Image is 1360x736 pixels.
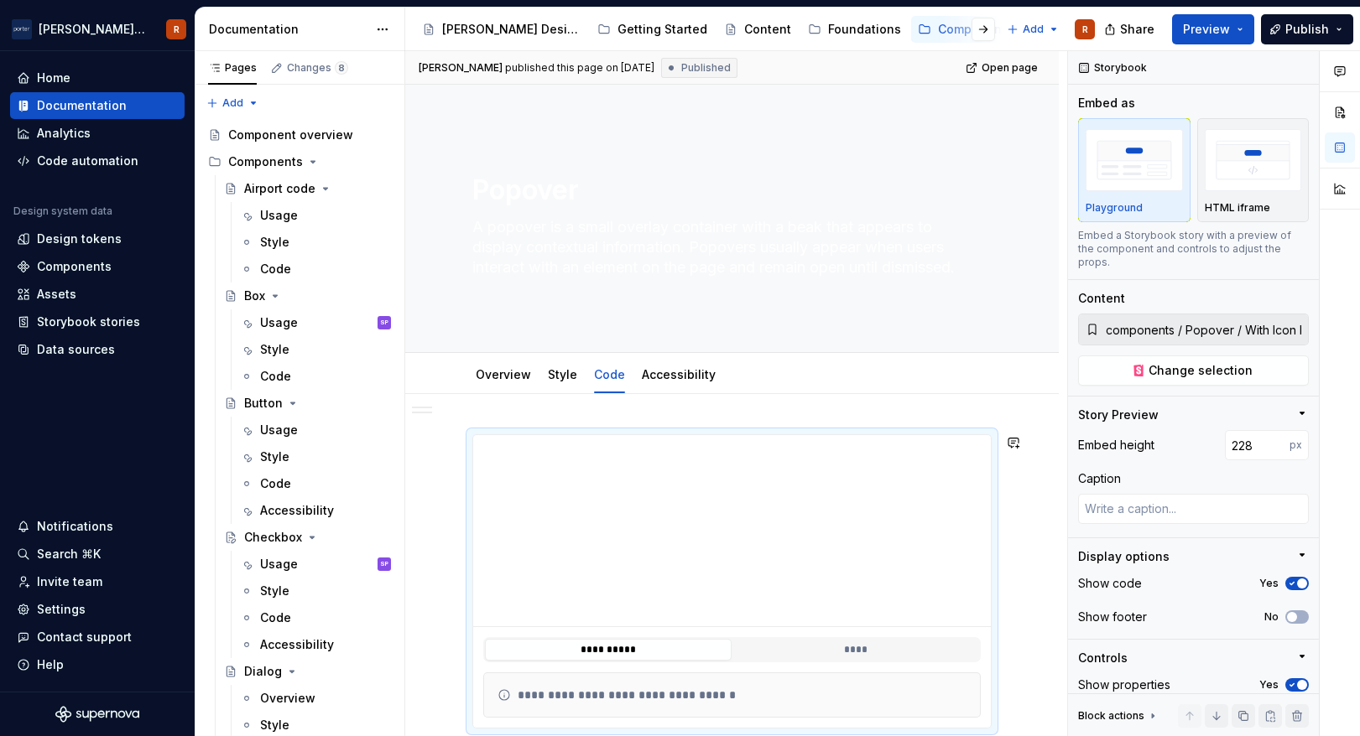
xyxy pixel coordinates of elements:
[10,148,185,174] a: Code automation
[233,229,398,256] a: Style
[1183,21,1230,38] span: Preview
[10,568,185,595] a: Invite team
[469,170,988,210] textarea: Popover
[505,61,654,75] div: published this page on [DATE]
[244,663,282,680] div: Dialog
[1086,129,1183,190] img: placeholder
[1078,548,1170,565] div: Display options
[10,624,185,650] button: Contact support
[37,125,91,142] div: Analytics
[244,180,315,197] div: Airport code
[380,314,388,331] div: SP
[10,308,185,335] a: Storybook stories
[260,422,298,438] div: Usage
[233,363,398,390] a: Code
[1078,609,1147,625] div: Show footer
[1259,577,1279,590] label: Yes
[260,717,289,733] div: Style
[37,546,101,562] div: Search ⌘K
[37,629,132,645] div: Contact support
[10,513,185,540] button: Notifications
[201,91,264,115] button: Add
[1078,407,1159,423] div: Story Preview
[1078,470,1121,487] div: Caption
[1082,23,1088,36] div: R
[260,207,298,224] div: Usage
[1078,650,1128,666] div: Controls
[594,367,625,381] a: Code
[642,367,716,381] a: Accessibility
[217,175,398,202] a: Airport code
[244,395,283,412] div: Button
[1086,201,1143,215] p: Playground
[1023,23,1044,36] span: Add
[982,61,1038,75] span: Open page
[717,16,798,43] a: Content
[39,21,146,38] div: [PERSON_NAME] Airlines
[233,202,398,229] a: Usage
[1078,229,1309,269] div: Embed a Storybook story with a preview of the component and controls to adjust the props.
[209,21,367,38] div: Documentation
[476,367,531,381] a: Overview
[260,314,298,331] div: Usage
[37,70,70,86] div: Home
[233,497,398,524] a: Accessibility
[37,341,115,358] div: Data sources
[1078,437,1154,454] div: Embed height
[617,21,707,38] div: Getting Started
[10,65,185,91] a: Home
[233,470,398,497] a: Code
[37,231,122,247] div: Design tokens
[10,541,185,568] button: Search ⌘K
[260,636,334,653] div: Accessibility
[37,601,86,618] div: Settings
[419,61,503,75] span: [PERSON_NAME]
[244,288,265,304] div: Box
[233,551,398,578] a: UsageSP
[233,578,398,604] a: Style
[233,417,398,443] a: Usage
[335,61,348,75] span: 8
[260,583,289,599] div: Style
[1259,678,1279,692] label: Yes
[1172,14,1254,44] button: Preview
[469,356,538,391] div: Overview
[55,706,139,723] svg: Supernova Logo
[233,443,398,470] a: Style
[1225,430,1290,460] input: Auto
[208,61,257,75] div: Pages
[260,502,334,519] div: Accessibility
[10,651,185,678] button: Help
[174,23,180,36] div: R
[1078,290,1125,307] div: Content
[228,127,353,143] div: Component overview
[591,16,714,43] a: Getting Started
[1290,438,1302,452] p: px
[10,596,185,623] a: Settings
[911,16,1019,43] a: Components
[1078,704,1159,728] div: Block actions
[1197,118,1310,222] button: placeholderHTML iframe
[37,518,113,535] div: Notifications
[548,367,577,381] a: Style
[217,524,398,551] a: Checkbox
[1078,676,1170,693] div: Show properties
[287,61,348,75] div: Changes
[233,631,398,658] a: Accessibility
[587,356,632,391] div: Code
[201,148,398,175] div: Components
[260,475,291,492] div: Code
[3,11,191,47] button: [PERSON_NAME] AirlinesR
[1078,118,1191,222] button: placeholderPlayground
[828,21,901,38] div: Foundations
[233,256,398,282] a: Code
[961,56,1045,80] a: Open page
[37,314,140,330] div: Storybook stories
[1205,201,1270,215] p: HTML iframe
[37,656,64,673] div: Help
[415,16,587,43] a: [PERSON_NAME] Design
[10,253,185,280] a: Components
[1078,709,1144,723] div: Block actions
[1078,355,1309,386] button: Change selection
